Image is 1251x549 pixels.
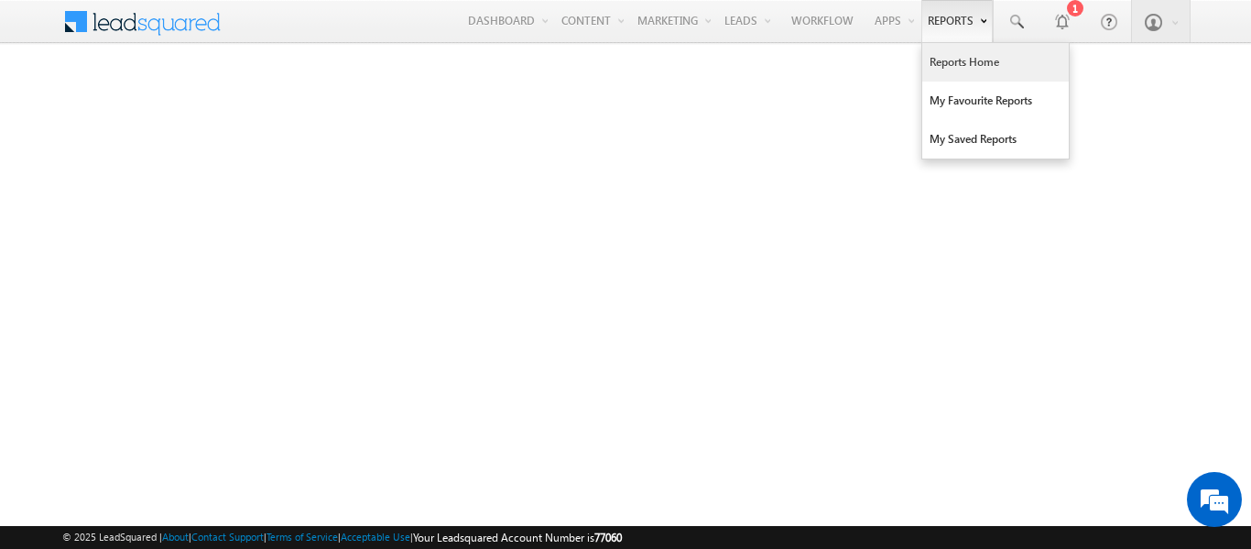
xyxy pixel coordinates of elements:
a: Terms of Service [267,531,338,543]
div: Chat with us now [95,96,308,120]
a: Reports Home [922,43,1069,82]
em: Start Chat [249,423,332,448]
a: Contact Support [191,531,264,543]
a: Acceptable Use [341,531,410,543]
a: About [162,531,189,543]
img: d_60004797649_company_0_60004797649 [31,96,77,120]
span: Your Leadsquared Account Number is [413,531,622,544]
div: Minimize live chat window [300,9,344,53]
textarea: Type your message and hit 'Enter' [24,170,334,408]
a: My Favourite Reports [922,82,1069,120]
a: My Saved Reports [922,120,1069,159]
span: © 2025 LeadSquared | | | | | [62,529,622,546]
span: 77060 [594,531,622,544]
